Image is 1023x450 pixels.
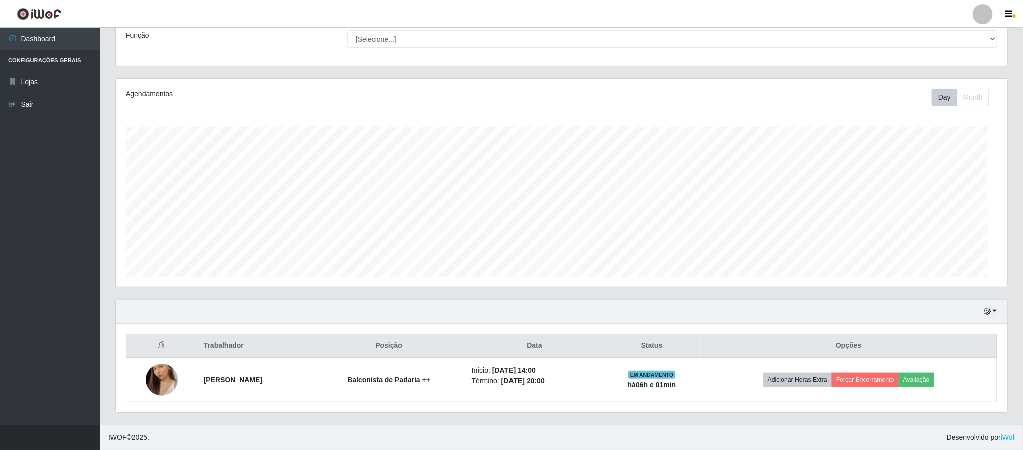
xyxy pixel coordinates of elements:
[603,334,701,358] th: Status
[126,89,480,99] div: Agendamentos
[312,334,466,358] th: Posição
[108,433,127,441] span: IWOF
[932,89,957,106] button: Day
[17,8,61,20] img: CoreUI Logo
[832,373,899,387] button: Forçar Encerramento
[1001,433,1015,441] a: iWof
[501,377,545,385] time: [DATE] 20:00
[899,373,934,387] button: Avaliação
[108,432,149,443] span: © 2025 .
[628,381,676,389] strong: há 06 h e 01 min
[957,89,989,106] button: Month
[701,334,997,358] th: Opções
[932,89,997,106] div: Toolbar with button groups
[472,365,597,376] li: Início:
[492,366,536,374] time: [DATE] 14:00
[628,371,676,379] span: EM ANDAMENTO
[146,351,178,408] img: 1726843686104.jpeg
[198,334,312,358] th: Trabalhador
[763,373,832,387] button: Adicionar Horas Extra
[347,376,430,384] strong: Balconista de Padaria ++
[472,376,597,386] li: Término:
[126,30,149,41] label: Função
[947,432,1015,443] span: Desenvolvido por
[466,334,603,358] th: Data
[204,376,262,384] strong: [PERSON_NAME]
[932,89,989,106] div: First group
